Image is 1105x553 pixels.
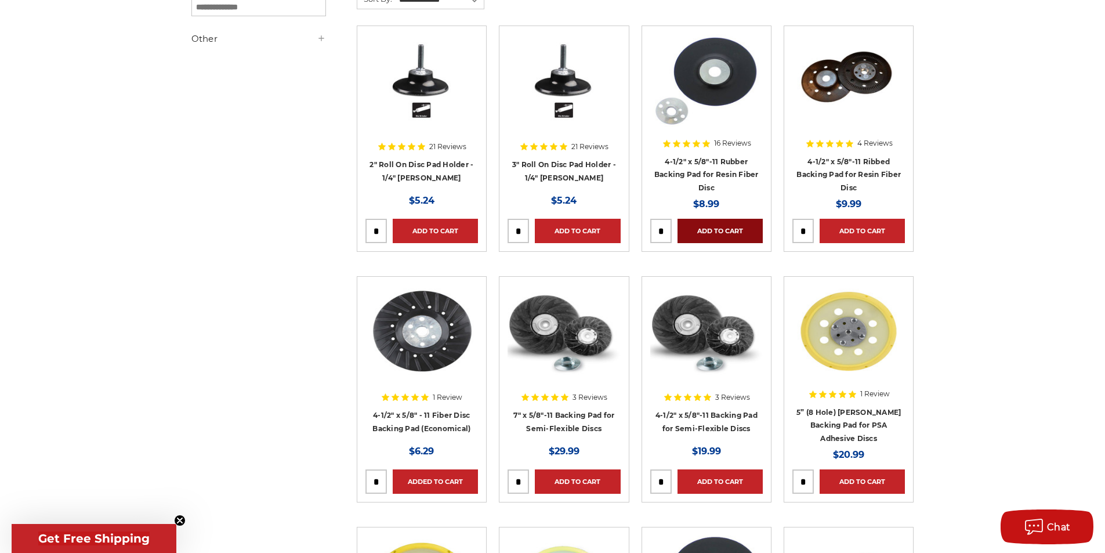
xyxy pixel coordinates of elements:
[535,469,620,494] a: Add to Cart
[820,469,905,494] a: Add to Cart
[654,157,759,192] a: 4-1/2" x 5/8"-11 Rubber Backing Pad for Resin Fiber Disc
[508,285,620,378] img: 7" x 5/8"-11 Backing Pad for Semi-Flexible Discs
[650,34,763,183] a: 4-1/2" Resin Fiber Disc Backing Pad Flexible Rubber
[820,219,905,243] a: Add to Cart
[365,285,478,433] a: Resin disc backing pad measuring 4 1/2 inches, an essential grinder accessory from Empire Abrasives
[174,515,186,526] button: Close teaser
[1001,509,1093,544] button: Chat
[393,219,478,243] a: Add to Cart
[833,449,864,460] span: $20.99
[365,34,478,183] a: 2" Roll On Disc Pad Holder - 1/4" Shank
[12,524,176,553] div: Get Free ShippingClose teaser
[409,446,434,457] span: $6.29
[508,34,620,127] img: 3" Roll On Disc Pad Holder - 1/4" Shank
[792,285,905,433] a: 5” (8 Hole) DA Sander Backing Pad for PSA Adhesive Discs
[508,285,620,433] a: 7" x 5/8"-11 Backing Pad for Semi-Flexible Discs
[693,198,719,209] span: $8.99
[678,219,763,243] a: Add to Cart
[792,34,905,183] a: 4.5 inch ribbed thermo plastic resin fiber disc backing pad
[365,285,478,378] img: Resin disc backing pad measuring 4 1/2 inches, an essential grinder accessory from Empire Abrasives
[535,219,620,243] a: Add to Cart
[650,34,763,127] img: 4-1/2" Resin Fiber Disc Backing Pad Flexible Rubber
[650,285,763,433] a: 4-1/2" x 5/8"-11 Backing Pad for Semi-Flexible Discs
[38,532,150,545] span: Get Free Shipping
[836,198,861,209] span: $9.99
[551,195,577,206] span: $5.24
[365,34,478,127] img: 2" Roll On Disc Pad Holder - 1/4" Shank
[678,469,763,494] a: Add to Cart
[796,408,901,443] a: 5” (8 Hole) [PERSON_NAME] Backing Pad for PSA Adhesive Discs
[792,34,905,127] img: 4.5 inch ribbed thermo plastic resin fiber disc backing pad
[692,446,721,457] span: $19.99
[650,285,763,378] img: 4-1/2" x 5/8"-11 Backing Pad for Semi-Flexible Discs
[508,34,620,183] a: 3" Roll On Disc Pad Holder - 1/4" Shank
[409,195,434,206] span: $5.24
[191,32,326,46] h5: Other
[1047,522,1071,533] span: Chat
[549,446,579,457] span: $29.99
[393,469,478,494] a: Added to Cart
[792,285,905,378] img: 5” (8 Hole) DA Sander Backing Pad for PSA Adhesive Discs
[796,157,901,192] a: 4-1/2" x 5/8"-11 Ribbed Backing Pad for Resin Fiber Disc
